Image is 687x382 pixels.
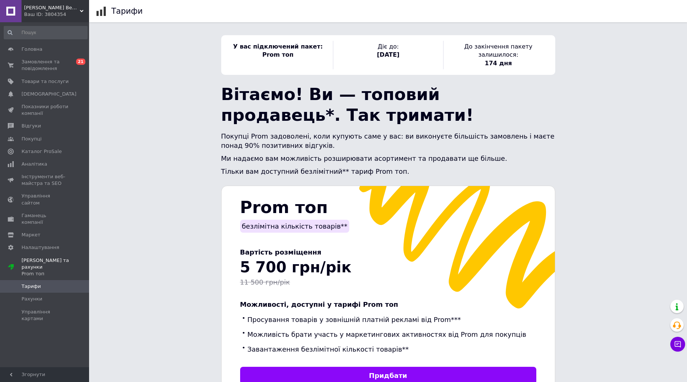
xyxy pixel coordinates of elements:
[242,222,348,230] span: безлімітна кількість товарів**
[22,244,59,251] span: Налаштування
[111,7,143,16] h1: Тарифи
[240,300,398,308] span: Можливості, доступні у тарифі Prom топ
[22,148,62,155] span: Каталог ProSale
[22,309,69,322] span: Управління картами
[333,41,443,69] div: Діє до:
[221,132,554,149] span: Покупці Prom задоволені, коли купують саме у вас: ви виконуєте більшість замовлень і маєте понад ...
[240,278,290,286] span: 11 500 грн/рік
[22,283,41,290] span: Тарифи
[240,248,321,256] span: Вартість розміщення
[22,136,42,142] span: Покупці
[22,59,69,72] span: Замовлення та повідомлення
[22,91,76,97] span: [DEMOGRAPHIC_DATA]
[76,59,85,65] span: 21
[233,43,323,50] span: У вас підключений пакет:
[377,51,400,58] span: [DATE]
[248,345,409,353] span: Завантаження безлімітної кількості товарів**
[262,51,294,58] span: Prom топ
[670,337,685,352] button: Чат з покупцем
[22,161,47,167] span: Аналітика
[240,259,351,276] span: 5 700 грн/рік
[221,155,507,162] span: Ми надаємо вам можливість розширювати асортимент та продавати ще більше.
[240,197,328,217] span: Prom топ
[4,26,88,39] input: Пошук
[22,270,89,277] div: Prom топ
[22,193,69,206] span: Управління сайтом
[248,316,461,323] span: Просування товарів у зовнішній платній рекламі від Prom***
[24,4,80,11] span: Lavanda Beauty - магазин якісної косметики
[22,296,42,302] span: Рахунки
[22,46,42,53] span: Головна
[485,60,512,67] span: 174 дня
[22,78,69,85] span: Товари та послуги
[248,330,526,338] span: Можливість брати участь у маркетингових активностях від Prom для покупців
[221,167,409,175] span: Тільки вам доступний безлімітний** тариф Prom топ.
[24,11,89,18] div: Ваш ID: 3804354
[22,257,89,278] span: [PERSON_NAME] та рахунки
[221,84,474,125] span: Вітаємо! Ви — топовий продавець*. Так тримати!
[22,103,69,117] span: Показники роботи компанії
[22,123,41,129] span: Відгуки
[22,232,40,238] span: Маркет
[464,43,533,58] span: До закінчення пакету залишилося:
[22,173,69,187] span: Інструменти веб-майстра та SEO
[22,212,69,226] span: Гаманець компанії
